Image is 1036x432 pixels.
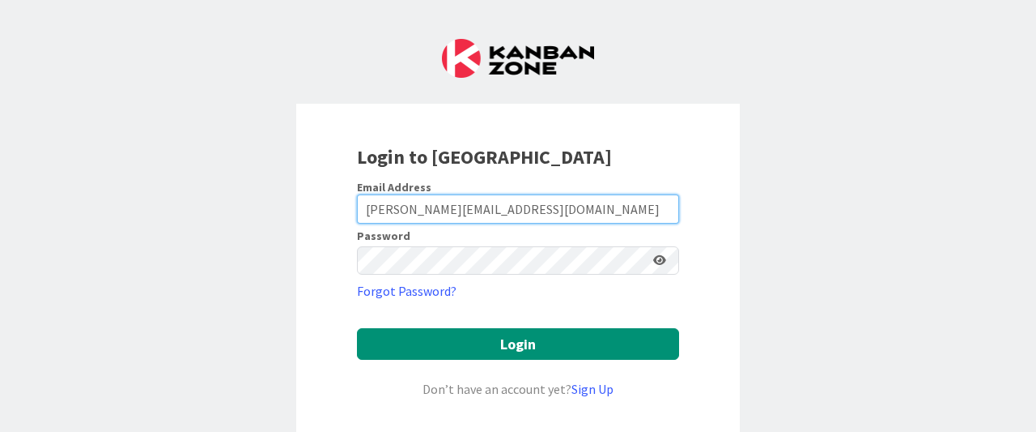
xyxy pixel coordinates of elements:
[357,144,612,169] b: Login to [GEOGRAPHIC_DATA]
[571,381,614,397] a: Sign Up
[357,379,679,399] div: Don’t have an account yet?
[357,281,456,301] a: Forgot Password?
[357,230,410,242] label: Password
[357,328,679,360] button: Login
[357,180,431,195] label: Email Address
[442,39,594,78] img: Kanban Zone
